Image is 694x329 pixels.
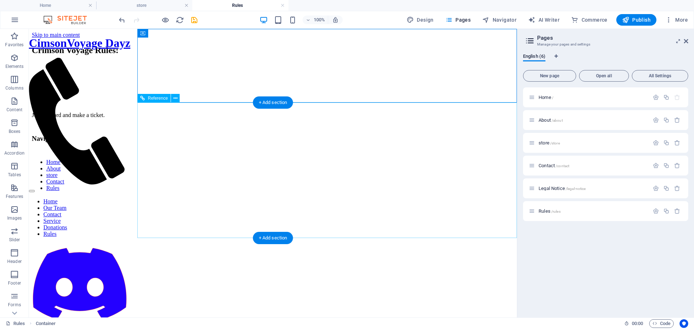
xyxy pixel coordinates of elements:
div: Remove [674,163,680,169]
div: Duplicate [663,185,669,191]
button: reload [175,16,184,24]
nav: breadcrumb [36,319,56,328]
span: All Settings [635,74,685,78]
div: + Add section [253,96,293,109]
h6: Session time [624,319,643,328]
p: Header [7,259,22,264]
span: Design [407,16,434,23]
button: 100% [303,16,328,24]
button: Open all [579,70,629,82]
i: Undo: Edit headline (Ctrl+Z) [118,16,126,24]
span: Code [652,319,671,328]
button: Commerce [568,14,611,26]
i: Save (Ctrl+S) [190,16,198,24]
span: Click to open page [539,117,563,123]
span: Pages [445,16,471,23]
p: Accordion [4,150,25,156]
p: Content [7,107,22,113]
p: Footer [8,280,21,286]
span: 00 00 [632,319,643,328]
div: store/store [536,140,649,145]
button: Navigator [479,14,519,26]
div: Legal Notice/legal-notice [536,186,649,191]
i: On resize automatically adjust zoom level to fit chosen device. [332,17,339,23]
div: Duplicate [663,208,669,214]
span: More [665,16,688,23]
p: Images [7,215,22,221]
span: AI Writer [528,16,560,23]
button: Code [649,319,674,328]
span: /legal-notice [566,187,586,191]
h3: Manage your pages and settings [537,41,674,48]
button: All Settings [632,70,688,82]
span: Click to open page [539,95,553,100]
span: Commerce [571,16,608,23]
div: Rules/rules [536,209,649,213]
div: Remove [674,117,680,123]
p: Boxes [9,129,21,134]
span: /rules [551,209,561,213]
p: Tables [8,172,21,178]
span: English (6) [523,52,545,62]
span: New page [526,74,573,78]
i: Reload page [176,16,184,24]
button: More [662,14,691,26]
a: Click to cancel selection. Double-click to open Pages [6,319,25,328]
button: New page [523,70,576,82]
div: Home/ [536,95,649,100]
span: Click to select. Double-click to edit [36,319,56,328]
button: AI Writer [525,14,562,26]
div: Remove [674,140,680,146]
button: undo [117,16,126,24]
span: Click to open page [539,163,569,168]
div: + Add section [253,232,293,244]
span: Click to open page [539,208,561,214]
span: /about [552,118,563,122]
div: Contact/contact [536,163,649,168]
h2: Pages [537,35,688,41]
button: save [190,16,198,24]
p: Elements [5,64,24,69]
div: Duplicate [663,94,669,100]
span: Click to open page [539,140,560,146]
div: Settings [653,163,659,169]
p: Forms [8,302,21,308]
div: Duplicate [663,140,669,146]
div: About/about [536,118,649,122]
div: Duplicate [663,163,669,169]
p: Features [6,194,23,199]
button: Publish [616,14,656,26]
div: Settings [653,94,659,100]
span: /contact [556,164,569,168]
button: Click here to leave preview mode and continue editing [161,16,170,24]
span: Navigator [482,16,517,23]
p: Slider [9,237,20,243]
div: Duplicate [663,117,669,123]
div: Settings [653,185,659,191]
div: Settings [653,208,659,214]
span: /store [550,141,560,145]
span: : [637,321,638,326]
span: Reference [148,96,168,100]
h6: 100% [313,16,325,24]
div: Settings [653,117,659,123]
h4: store [96,1,192,9]
div: The startpage cannot be deleted [674,94,680,100]
div: Language Tabs [523,53,688,67]
div: Settings [653,140,659,146]
span: Open all [582,74,626,78]
div: Remove [674,208,680,214]
button: Usercentrics [680,319,688,328]
h4: Rules [192,1,288,9]
span: Publish [622,16,651,23]
button: Pages [442,14,474,26]
p: Columns [5,85,23,91]
button: Design [404,14,437,26]
p: Favorites [5,42,23,48]
img: Editor Logo [42,16,96,24]
span: / [552,96,553,100]
div: Remove [674,185,680,191]
div: Design (Ctrl+Alt+Y) [404,14,437,26]
span: Click to open page [539,186,586,191]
